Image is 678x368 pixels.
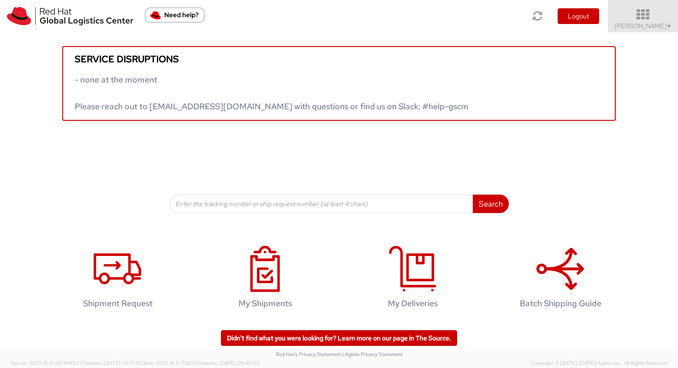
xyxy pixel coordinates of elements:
span: Copyright © [DATE]-[DATE] Agistix Inc., All Rights Reserved [532,360,667,367]
a: Didn't find what you were looking for? Learn more on our page in The Source. [221,330,457,346]
a: | Agistix Privacy Statement [342,351,403,357]
span: master, [DATE] 09:51:11 [86,360,138,366]
button: Need help? [145,7,205,23]
a: My Deliveries [344,236,482,322]
a: Red Hat's Privacy Statement [276,351,341,357]
input: Enter the tracking number or ship request number (at least 4 chars) [170,195,473,213]
h4: My Shipments [206,299,325,308]
h5: Service disruptions [75,54,603,64]
button: Search [473,195,509,213]
a: Service disruptions - none at the moment Please reach out to [EMAIL_ADDRESS][DOMAIN_NAME] with qu... [62,46,616,121]
a: Batch Shipping Guide [491,236,630,322]
span: master, [DATE] 09:46:25 [202,360,260,366]
span: - none at the moment Please reach out to [EMAIL_ADDRESS][DOMAIN_NAME] with questions or find us o... [75,74,469,112]
a: Shipment Request [48,236,187,322]
button: Logout [558,8,599,24]
h4: Batch Shipping Guide [501,299,620,308]
span: Server: 2025.18.0-dd719145275 [11,360,138,366]
span: ▼ [666,23,672,30]
span: Client: 2025.18.0-71d3358 [140,360,260,366]
img: rh-logistics-00dfa346123c4ec078e1.svg [7,7,133,25]
span: [PERSON_NAME] [614,22,672,30]
h4: My Deliveries [353,299,472,308]
h4: Shipment Request [58,299,177,308]
a: My Shipments [196,236,334,322]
